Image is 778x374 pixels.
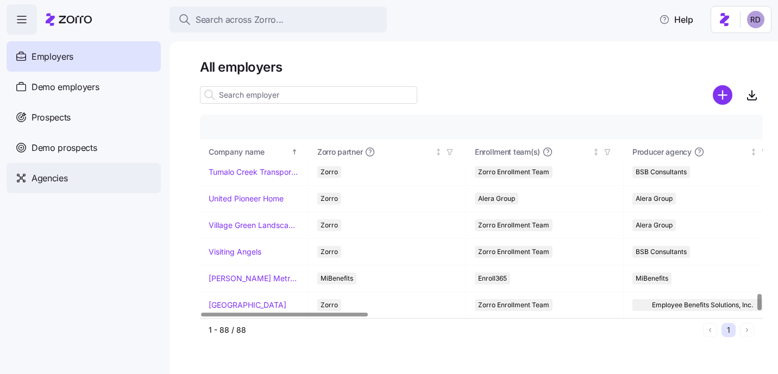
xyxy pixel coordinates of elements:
div: Sorted ascending [291,148,298,156]
img: 6d862e07fa9c5eedf81a4422c42283ac [747,11,764,28]
a: Demo prospects [7,132,161,163]
span: Help [659,13,693,26]
span: BSB Consultants [636,166,687,178]
a: [PERSON_NAME] Metropolitan Housing Authority [209,273,299,284]
a: Village Green Landscapes [209,220,299,231]
th: Zorro partnerNot sorted [309,140,466,164]
span: Agencies [32,172,67,185]
span: Zorro [321,219,338,231]
span: Zorro Enrollment Team [478,246,549,258]
th: Enrollment team(s)Not sorted [466,140,624,164]
input: Search employer [200,86,417,104]
svg: add icon [713,85,732,105]
button: Help [650,9,702,30]
div: Not sorted [750,148,757,156]
span: Employers [32,50,73,64]
span: MiBenefits [636,272,668,284]
span: Demo prospects [32,141,97,155]
span: Alera Group [478,193,515,205]
span: Zorro Enrollment Team [478,299,549,311]
span: Enroll365 [478,272,507,284]
span: Employee Benefits Solutions, Inc. [652,299,753,311]
span: MiBenefits [321,272,353,284]
span: Enrollment team(s) [475,147,540,157]
button: 1 [721,323,736,337]
h1: All employers [200,59,763,75]
span: Search across Zorro... [196,13,284,27]
span: Producer agency [632,147,692,157]
span: Zorro Enrollment Team [478,219,549,231]
a: Demo employers [7,72,161,102]
a: Tumalo Creek Transportation [209,167,299,178]
button: Next page [740,323,754,337]
button: Previous page [703,323,717,337]
a: [GEOGRAPHIC_DATA] [209,300,286,310]
span: Zorro [321,299,338,311]
span: Zorro partner [317,147,362,157]
span: Alera Group [636,219,673,231]
span: Zorro [321,166,338,178]
a: Prospects [7,102,161,132]
button: Search across Zorro... [170,7,387,33]
span: Zorro [321,193,338,205]
a: Visiting Angels [209,246,261,257]
a: Employers [7,41,161,72]
span: Alera Group [636,193,673,205]
div: Not sorted [435,148,442,156]
th: Company nameSorted ascending [200,140,309,164]
span: BSB Consultants [636,246,687,258]
span: Zorro Enrollment Team [478,166,549,178]
div: Company name [209,146,289,158]
a: Agencies [7,163,161,193]
span: Prospects [32,111,71,124]
span: Zorro [321,246,338,258]
a: United Pioneer Home [209,193,284,204]
div: Not sorted [592,148,600,156]
div: 1 - 88 / 88 [209,325,699,335]
span: Demo employers [32,80,99,94]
